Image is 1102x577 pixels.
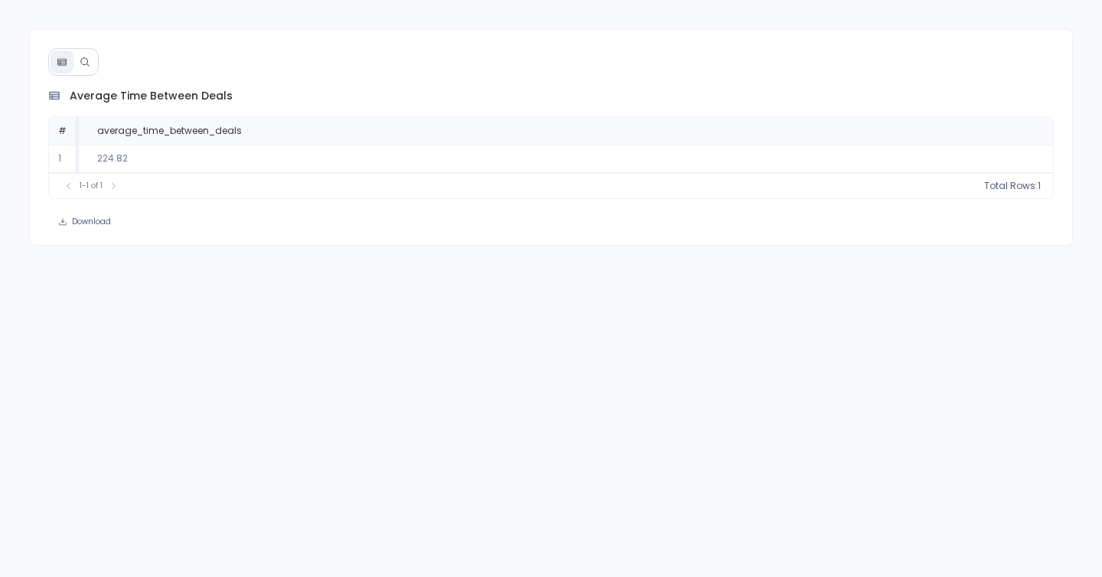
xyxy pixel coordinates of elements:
[58,124,67,137] span: #
[97,125,242,137] span: average_time_between_deals
[48,211,121,233] button: Download
[70,88,233,104] span: average time between deals
[49,145,79,173] td: 1
[79,145,1054,173] td: 224.82
[72,217,111,227] span: Download
[80,180,103,192] span: 1-1 of 1
[1038,180,1041,192] span: 1
[984,180,1038,192] span: Total Rows:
